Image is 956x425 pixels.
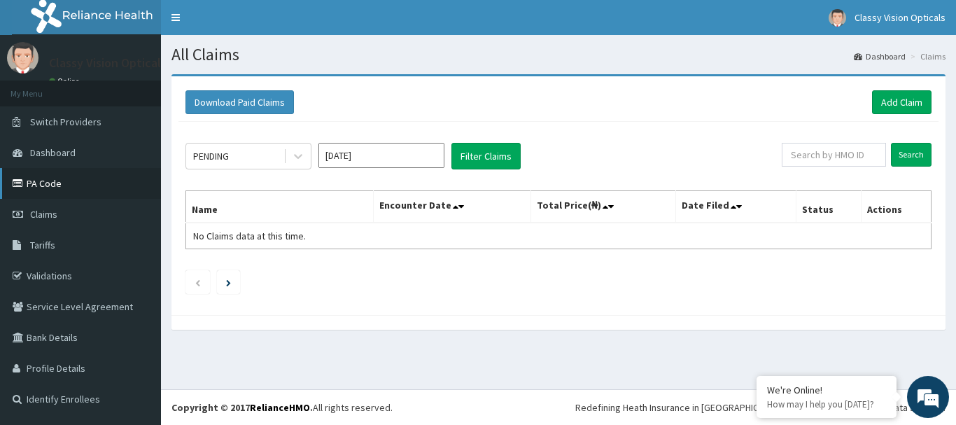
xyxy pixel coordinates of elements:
[861,191,931,223] th: Actions
[250,401,310,414] a: RelianceHMO
[30,116,101,128] span: Switch Providers
[575,400,946,414] div: Redefining Heath Insurance in [GEOGRAPHIC_DATA] using Telemedicine and Data Science!
[230,7,263,41] div: Minimize live chat window
[226,276,231,288] a: Next page
[855,11,946,24] span: Classy Vision Opticals
[891,143,932,167] input: Search
[796,191,862,223] th: Status
[26,70,57,105] img: d_794563401_company_1708531726252_794563401
[171,46,946,64] h1: All Claims
[872,90,932,114] a: Add Claim
[7,42,38,74] img: User Image
[451,143,521,169] button: Filter Claims
[7,279,267,328] textarea: Type your message and hit 'Enter'
[30,239,55,251] span: Tariffs
[907,50,946,62] li: Claims
[161,389,956,425] footer: All rights reserved.
[195,276,201,288] a: Previous page
[49,57,167,69] p: Classy Vision Opticals
[854,50,906,62] a: Dashboard
[767,384,886,396] div: We're Online!
[186,191,374,223] th: Name
[49,76,83,86] a: Online
[81,125,193,266] span: We're online!
[374,191,530,223] th: Encounter Date
[30,208,57,221] span: Claims
[171,401,313,414] strong: Copyright © 2017 .
[767,398,886,410] p: How may I help you today?
[193,149,229,163] div: PENDING
[30,146,76,159] span: Dashboard
[73,78,235,97] div: Chat with us now
[193,230,306,242] span: No Claims data at this time.
[530,191,676,223] th: Total Price(₦)
[676,191,796,223] th: Date Filed
[185,90,294,114] button: Download Paid Claims
[318,143,444,168] input: Select Month and Year
[782,143,886,167] input: Search by HMO ID
[829,9,846,27] img: User Image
